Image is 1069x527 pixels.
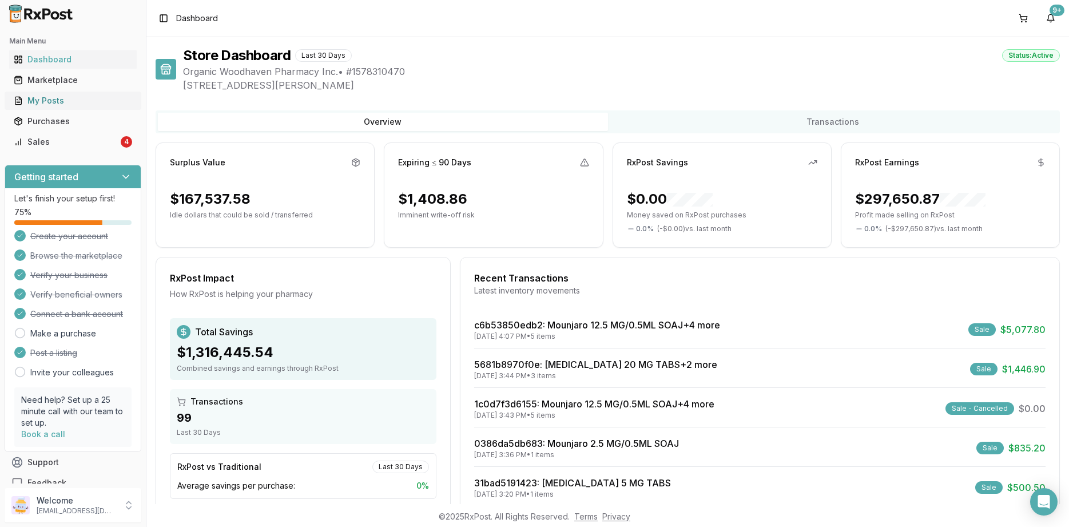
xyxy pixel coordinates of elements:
[30,250,122,261] span: Browse the marketplace
[30,347,77,359] span: Post a listing
[14,116,132,127] div: Purchases
[474,271,1046,285] div: Recent Transactions
[295,49,352,62] div: Last 30 Days
[27,477,66,489] span: Feedback
[5,50,141,69] button: Dashboard
[1002,49,1060,62] div: Status: Active
[627,190,713,208] div: $0.00
[574,512,598,521] a: Terms
[9,132,137,152] a: Sales4
[21,429,65,439] a: Book a call
[398,211,589,220] p: Imminent write-off risk
[636,224,654,233] span: 0.0 %
[416,480,429,492] span: 0 %
[945,402,1014,415] div: Sale - Cancelled
[176,13,218,24] span: Dashboard
[474,332,720,341] div: [DATE] 4:07 PM • 5 items
[474,359,717,370] a: 5681b8970f0e: [MEDICAL_DATA] 20 MG TABS+2 more
[608,113,1058,131] button: Transactions
[1002,362,1046,376] span: $1,446.90
[975,481,1003,494] div: Sale
[5,71,141,89] button: Marketplace
[1050,5,1064,16] div: 9+
[474,319,720,331] a: c6b53850edb2: Mounjaro 12.5 MG/0.5ML SOAJ+4 more
[5,473,141,493] button: Feedback
[37,495,116,506] p: Welcome
[30,231,108,242] span: Create your account
[30,289,122,300] span: Verify beneficial owners
[1007,481,1046,494] span: $500.50
[177,461,261,473] div: RxPost vs Traditional
[855,211,1046,220] p: Profit made selling on RxPost
[474,490,671,499] div: [DATE] 3:20 PM • 1 items
[1030,488,1058,516] div: Open Intercom Messenger
[176,13,218,24] nav: breadcrumb
[1000,323,1046,336] span: $5,077.80
[474,450,679,459] div: [DATE] 3:36 PM • 1 items
[177,364,430,373] div: Combined savings and earnings through RxPost
[474,398,714,410] a: 1c0d7f3d6155: Mounjaro 12.5 MG/0.5ML SOAJ+4 more
[970,363,998,375] div: Sale
[474,411,714,420] div: [DATE] 3:43 PM • 5 items
[855,190,985,208] div: $297,650.87
[37,506,116,516] p: [EMAIL_ADDRESS][DOMAIN_NAME]
[190,396,243,407] span: Transactions
[1019,402,1046,415] span: $0.00
[1008,441,1046,455] span: $835.20
[9,49,137,70] a: Dashboard
[183,78,1060,92] span: [STREET_ADDRESS][PERSON_NAME]
[14,74,132,86] div: Marketplace
[30,270,108,281] span: Verify your business
[1042,9,1060,27] button: 9+
[183,65,1060,78] span: Organic Woodhaven Pharmacy Inc. • # 1578310470
[14,207,31,218] span: 75 %
[474,477,671,489] a: 31bad5191423: [MEDICAL_DATA] 5 MG TABS
[9,37,137,46] h2: Main Menu
[9,90,137,111] a: My Posts
[474,285,1046,296] div: Latest inventory movements
[177,410,430,426] div: 99
[30,367,114,378] a: Invite your colleagues
[976,442,1004,454] div: Sale
[5,92,141,110] button: My Posts
[14,54,132,65] div: Dashboard
[177,428,430,437] div: Last 30 Days
[170,271,436,285] div: RxPost Impact
[183,46,291,65] h1: Store Dashboard
[11,496,30,514] img: User avatar
[170,157,225,168] div: Surplus Value
[195,325,253,339] span: Total Savings
[14,95,132,106] div: My Posts
[474,371,717,381] div: [DATE] 3:44 PM • 3 items
[968,323,996,336] div: Sale
[9,111,137,132] a: Purchases
[177,343,430,362] div: $1,316,445.54
[21,394,125,429] p: Need help? Set up a 25 minute call with our team to set up.
[398,157,471,168] div: Expiring ≤ 90 Days
[372,461,429,473] div: Last 30 Days
[30,308,123,320] span: Connect a bank account
[170,288,436,300] div: How RxPost is helping your pharmacy
[170,211,360,220] p: Idle dollars that could be sold / transferred
[657,224,732,233] span: ( - $0.00 ) vs. last month
[5,5,78,23] img: RxPost Logo
[177,480,295,492] span: Average savings per purchase:
[398,190,467,208] div: $1,408.86
[602,512,630,521] a: Privacy
[14,193,132,204] p: Let's finish your setup first!
[5,452,141,473] button: Support
[14,170,78,184] h3: Getting started
[121,136,132,148] div: 4
[14,136,118,148] div: Sales
[885,224,983,233] span: ( - $297,650.87 ) vs. last month
[855,157,919,168] div: RxPost Earnings
[627,211,817,220] p: Money saved on RxPost purchases
[30,328,96,339] a: Make a purchase
[627,157,688,168] div: RxPost Savings
[9,70,137,90] a: Marketplace
[158,113,608,131] button: Overview
[5,112,141,130] button: Purchases
[5,133,141,151] button: Sales4
[864,224,882,233] span: 0.0 %
[170,190,251,208] div: $167,537.58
